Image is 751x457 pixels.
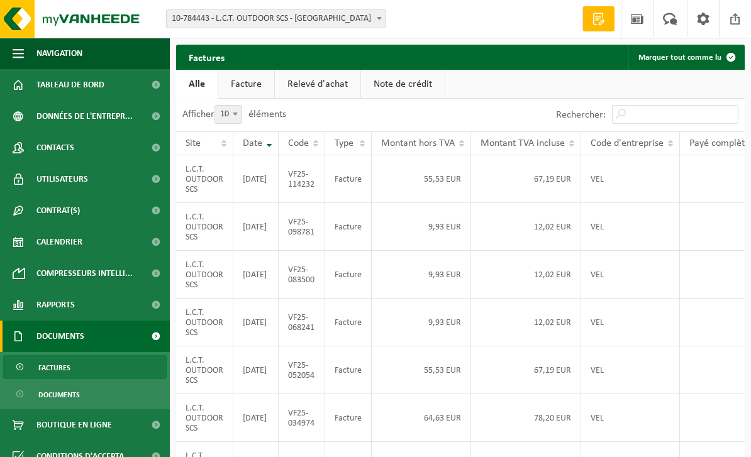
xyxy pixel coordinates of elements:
[3,355,167,379] a: Factures
[471,203,581,251] td: 12,02 EUR
[372,394,471,442] td: 64,63 EUR
[36,258,133,289] span: Compresseurs intelli...
[279,155,325,203] td: VF25-114232
[36,321,84,352] span: Documents
[471,394,581,442] td: 78,20 EUR
[581,155,680,203] td: VEL
[325,394,372,442] td: Facture
[372,155,471,203] td: 55,53 EUR
[176,251,233,299] td: L.C.T. OUTDOOR SCS
[233,155,279,203] td: [DATE]
[288,138,309,148] span: Code
[3,382,167,406] a: Documents
[176,394,233,442] td: L.C.T. OUTDOOR SCS
[36,409,112,441] span: Boutique en ligne
[36,195,80,226] span: Contrat(s)
[176,203,233,251] td: L.C.T. OUTDOOR SCS
[471,251,581,299] td: 12,02 EUR
[325,251,372,299] td: Facture
[279,394,325,442] td: VF25-034974
[581,299,680,346] td: VEL
[325,203,372,251] td: Facture
[628,45,743,70] button: Marquer tout comme lu
[372,346,471,394] td: 55,53 EUR
[218,70,274,99] a: Facture
[372,251,471,299] td: 9,93 EUR
[214,105,242,124] span: 10
[36,38,82,69] span: Navigation
[233,251,279,299] td: [DATE]
[233,299,279,346] td: [DATE]
[38,383,80,407] span: Documents
[36,69,104,101] span: Tableau de bord
[36,289,75,321] span: Rapports
[481,138,565,148] span: Montant TVA incluse
[176,299,233,346] td: L.C.T. OUTDOOR SCS
[581,346,680,394] td: VEL
[36,226,82,258] span: Calendrier
[325,155,372,203] td: Facture
[372,299,471,346] td: 9,93 EUR
[325,299,372,346] td: Facture
[279,346,325,394] td: VF25-052054
[176,346,233,394] td: L.C.T. OUTDOOR SCS
[471,155,581,203] td: 67,19 EUR
[279,251,325,299] td: VF25-083500
[381,138,455,148] span: Montant hors TVA
[36,101,133,132] span: Données de l'entrepr...
[36,132,74,163] span: Contacts
[167,10,386,28] span: 10-784443 - L.C.T. OUTDOOR SCS - SAINT-SYMPHORIEN
[215,106,242,123] span: 10
[591,138,664,148] span: Code d'entreprise
[176,70,218,99] a: Alle
[471,299,581,346] td: 12,02 EUR
[38,356,70,380] span: Factures
[233,346,279,394] td: [DATE]
[275,70,360,99] a: Relevé d'achat
[471,346,581,394] td: 67,19 EUR
[581,251,680,299] td: VEL
[186,138,201,148] span: Site
[372,203,471,251] td: 9,93 EUR
[335,138,353,148] span: Type
[36,163,88,195] span: Utilisateurs
[361,70,445,99] a: Note de crédit
[233,203,279,251] td: [DATE]
[325,346,372,394] td: Facture
[581,203,680,251] td: VEL
[581,394,680,442] td: VEL
[233,394,279,442] td: [DATE]
[166,9,386,28] span: 10-784443 - L.C.T. OUTDOOR SCS - SAINT-SYMPHORIEN
[176,155,233,203] td: L.C.T. OUTDOOR SCS
[243,138,262,148] span: Date
[182,109,286,119] label: Afficher éléments
[279,203,325,251] td: VF25-098781
[556,110,606,120] label: Rechercher:
[279,299,325,346] td: VF25-068241
[176,45,237,69] h2: Factures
